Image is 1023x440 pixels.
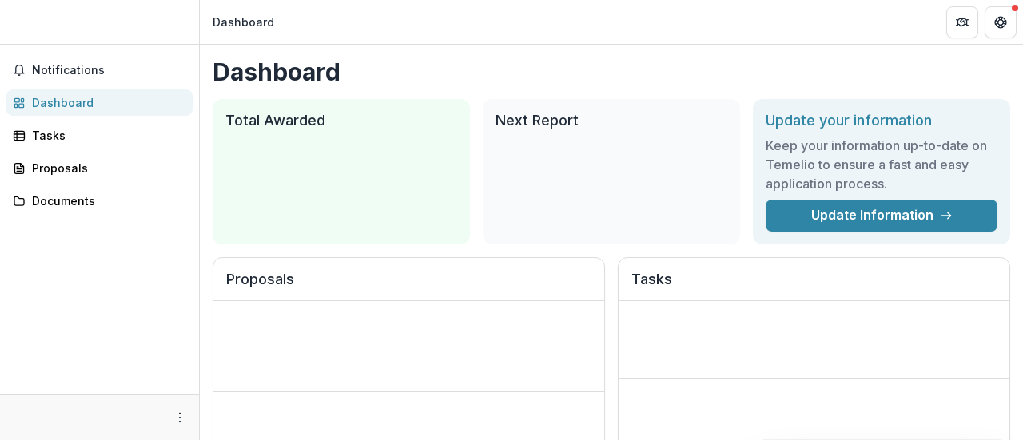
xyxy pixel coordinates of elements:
[213,57,1010,86] h1: Dashboard
[225,112,457,129] h2: Total Awarded
[213,14,274,30] div: Dashboard
[6,155,193,181] a: Proposals
[170,408,189,427] button: More
[631,271,997,301] h2: Tasks
[496,112,727,129] h2: Next Report
[766,112,997,129] h2: Update your information
[985,6,1017,38] button: Get Help
[946,6,978,38] button: Partners
[766,136,997,193] h3: Keep your information up-to-date on Temelio to ensure a fast and easy application process.
[226,271,591,301] h2: Proposals
[6,89,193,116] a: Dashboard
[766,200,997,232] a: Update Information
[32,127,180,144] div: Tasks
[32,94,180,111] div: Dashboard
[32,64,186,77] span: Notifications
[32,192,180,209] div: Documents
[206,10,281,34] nav: breadcrumb
[6,57,193,83] button: Notifications
[6,122,193,149] a: Tasks
[32,160,180,176] div: Proposals
[6,188,193,214] a: Documents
